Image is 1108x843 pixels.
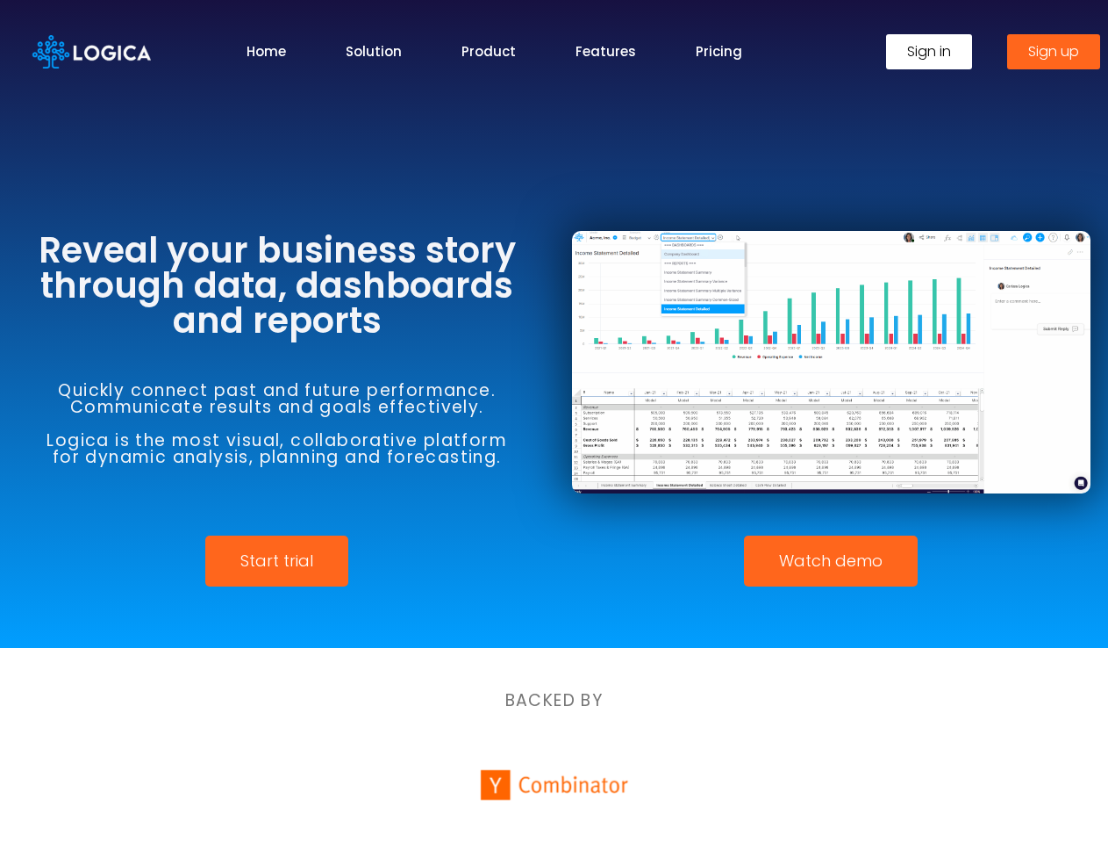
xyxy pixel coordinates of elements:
a: Sign in [886,34,972,69]
a: Home [247,41,286,61]
span: Watch demo [779,553,883,569]
h3: Reveal your business story through data, dashboards and reports [18,233,537,338]
img: Logica [32,35,151,68]
a: Solution [346,41,402,61]
a: Start trial [205,536,348,587]
a: Logica [32,40,151,61]
span: Sign in [907,45,951,59]
h6: Quickly connect past and future performance. Communicate results and goals effectively. Logica is... [18,382,537,465]
a: Pricing [696,41,742,61]
a: Product [461,41,516,61]
span: Sign up [1028,45,1079,59]
span: Start trial [240,553,313,569]
a: Features [575,41,636,61]
a: Watch demo [744,536,918,587]
a: Sign up [1007,34,1100,69]
h6: BACKED BY [81,692,1028,709]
